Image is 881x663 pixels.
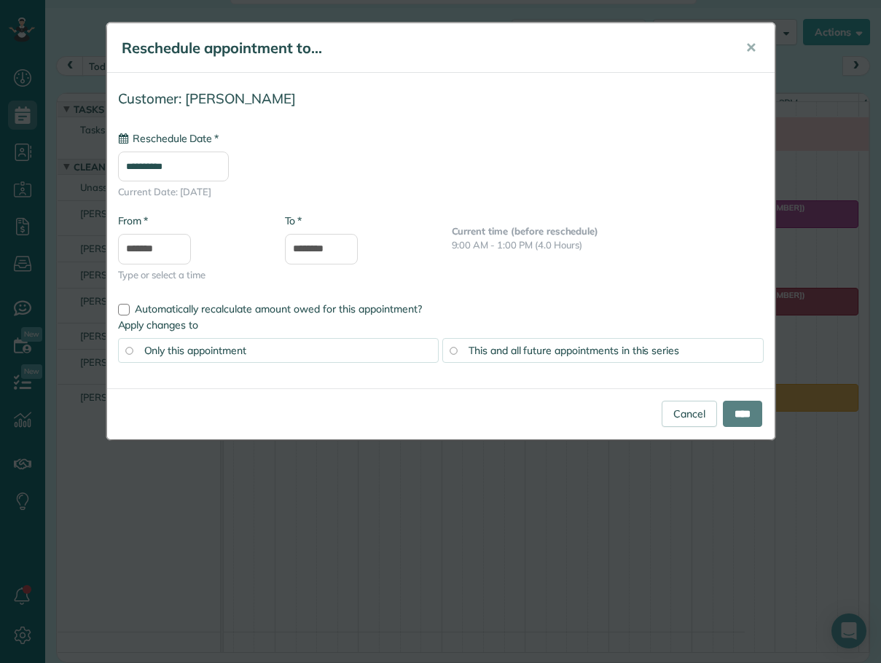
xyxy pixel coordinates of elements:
[285,213,302,228] label: To
[452,225,599,237] b: Current time (before reschedule)
[118,318,764,332] label: Apply changes to
[452,238,764,252] p: 9:00 AM - 1:00 PM (4.0 Hours)
[122,38,725,58] h5: Reschedule appointment to...
[118,131,219,146] label: Reschedule Date
[125,347,133,354] input: Only this appointment
[118,185,764,199] span: Current Date: [DATE]
[118,91,764,106] h4: Customer: [PERSON_NAME]
[118,213,148,228] label: From
[662,401,717,427] a: Cancel
[469,344,679,357] span: This and all future appointments in this series
[450,347,457,354] input: This and all future appointments in this series
[144,344,246,357] span: Only this appointment
[118,268,263,282] span: Type or select a time
[745,39,756,56] span: ✕
[135,302,422,315] span: Automatically recalculate amount owed for this appointment?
